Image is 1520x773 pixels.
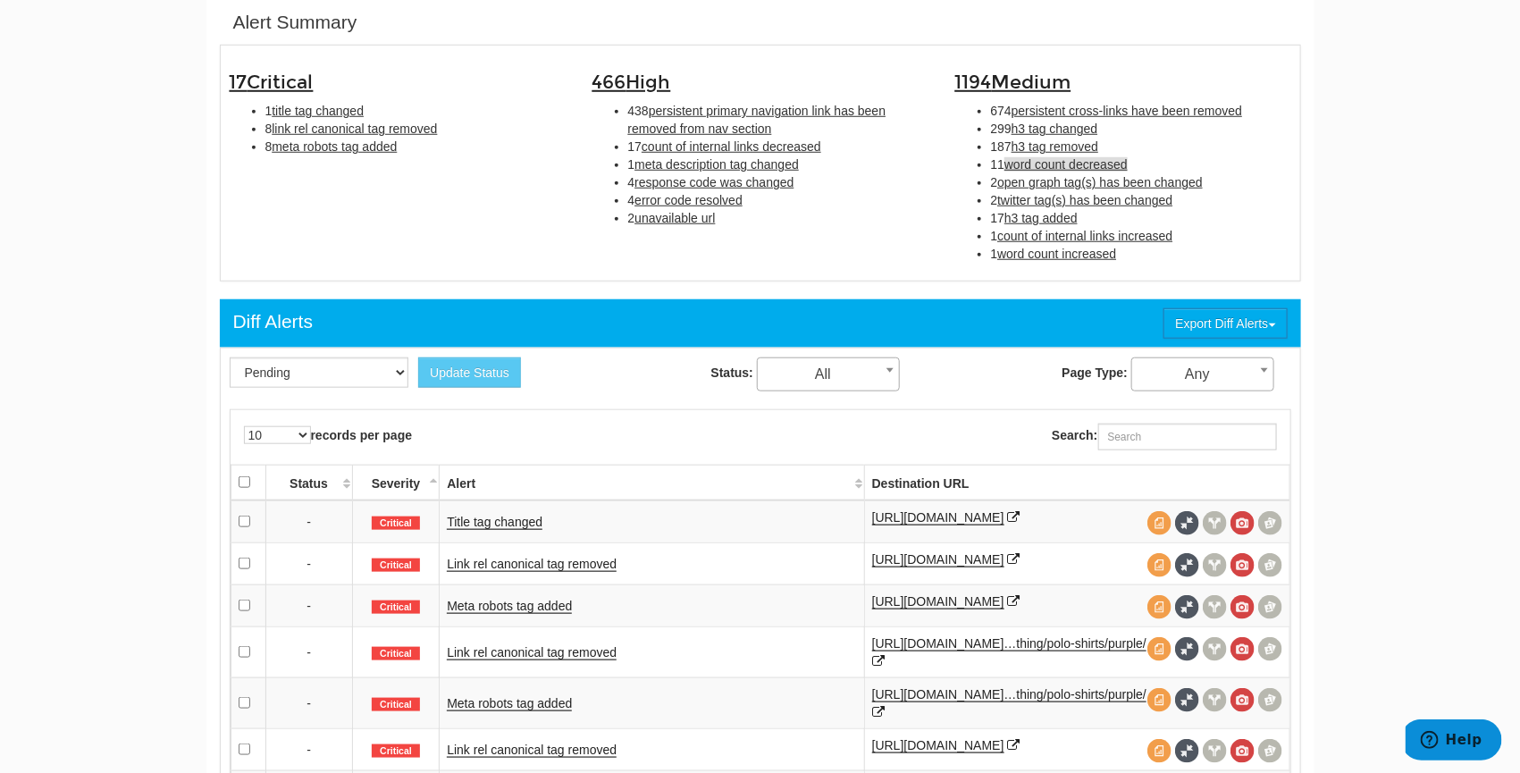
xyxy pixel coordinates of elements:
span: h3 tag added [1004,211,1078,225]
span: Compare screenshots [1258,511,1282,535]
li: 17 [628,138,928,155]
span: h3 tag changed [1012,122,1098,136]
span: View source [1147,637,1171,661]
li: 438 [628,102,928,138]
span: link rel canonical tag removed [272,122,437,136]
li: 1 [991,227,1291,245]
li: 4 [628,173,928,191]
span: Medium [992,71,1071,94]
a: Link rel canonical tag removed [447,743,617,758]
span: Any [1132,362,1273,387]
span: Critical [372,601,420,615]
span: count of internal links decreased [642,139,821,154]
button: Export Diff Alerts [1163,308,1287,339]
span: word count increased [997,247,1116,261]
span: View headers [1203,739,1227,763]
span: persistent cross-links have been removed [1012,104,1242,118]
strong: Status: [711,366,753,381]
li: 1 [628,155,928,173]
span: View headers [1203,511,1227,535]
span: View headers [1203,553,1227,577]
a: [URL][DOMAIN_NAME] [872,594,1004,609]
span: Critical [248,71,314,94]
li: 8 [265,138,566,155]
span: View source [1147,511,1171,535]
span: unavailable url [634,211,715,225]
a: [URL][DOMAIN_NAME] [872,552,1004,567]
li: 17 [991,209,1291,227]
span: View screenshot [1230,637,1255,661]
span: response code was changed [634,175,794,189]
li: 8 [265,120,566,138]
a: Meta robots tag added [447,696,572,711]
span: View source [1147,553,1171,577]
a: Meta robots tag added [447,599,572,614]
a: [URL][DOMAIN_NAME] [872,510,1004,525]
span: View screenshot [1230,511,1255,535]
span: Compare screenshots [1258,637,1282,661]
li: 299 [991,120,1291,138]
span: Critical [372,517,420,531]
a: [URL][DOMAIN_NAME]…thing/polo-shirts/purple/ [872,687,1146,702]
span: View headers [1203,688,1227,712]
input: Search: [1098,424,1277,450]
li: 674 [991,102,1291,120]
span: View screenshot [1230,688,1255,712]
span: Full Source Diff [1175,637,1199,661]
li: 11 [991,155,1291,173]
span: h3 tag removed [1012,139,1098,154]
a: Link rel canonical tag removed [447,645,617,660]
td: - [265,542,352,584]
span: All [758,362,899,387]
span: Full Source Diff [1175,553,1199,577]
li: 1 [265,102,566,120]
li: 2 [628,209,928,227]
li: 2 [991,173,1291,191]
td: - [265,584,352,626]
span: Critical [372,744,420,759]
span: Critical [372,647,420,661]
th: Status: activate to sort column ascending [265,465,352,500]
span: Full Source Diff [1175,511,1199,535]
li: 2 [991,191,1291,209]
label: Search: [1052,424,1276,450]
span: title tag changed [272,104,364,118]
span: meta robots tag added [272,139,397,154]
a: [URL][DOMAIN_NAME] [872,738,1004,753]
th: Alert: activate to sort column ascending [440,465,864,500]
span: View headers [1203,595,1227,619]
span: twitter tag(s) has been changed [997,193,1172,207]
span: Full Source Diff [1175,688,1199,712]
td: - [265,677,352,728]
span: open graph tag(s) has been changed [997,175,1203,189]
td: - [265,626,352,677]
span: 17 [230,71,314,94]
span: meta description tag changed [634,157,799,172]
span: word count decreased [1004,157,1128,172]
span: All [757,357,900,391]
span: persistent primary navigation link has been removed from nav section [628,104,886,136]
span: View screenshot [1230,739,1255,763]
a: [URL][DOMAIN_NAME]…thing/polo-shirts/purple/ [872,636,1146,651]
div: Alert Summary [233,9,357,36]
li: 187 [991,138,1291,155]
label: records per page [244,426,413,444]
th: Destination URL [864,465,1289,500]
a: Title tag changed [447,515,542,530]
span: View source [1147,739,1171,763]
iframe: Opens a widget where you can find more information [1406,719,1502,764]
span: Any [1131,357,1274,391]
span: Critical [372,559,420,573]
span: View source [1147,688,1171,712]
span: View screenshot [1230,553,1255,577]
span: 466 [592,71,671,94]
span: Compare screenshots [1258,595,1282,619]
span: High [626,71,671,94]
select: records per page [244,426,311,444]
td: - [265,500,352,543]
span: Critical [372,698,420,712]
span: 1194 [955,71,1071,94]
div: Diff Alerts [233,308,313,335]
span: View headers [1203,637,1227,661]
